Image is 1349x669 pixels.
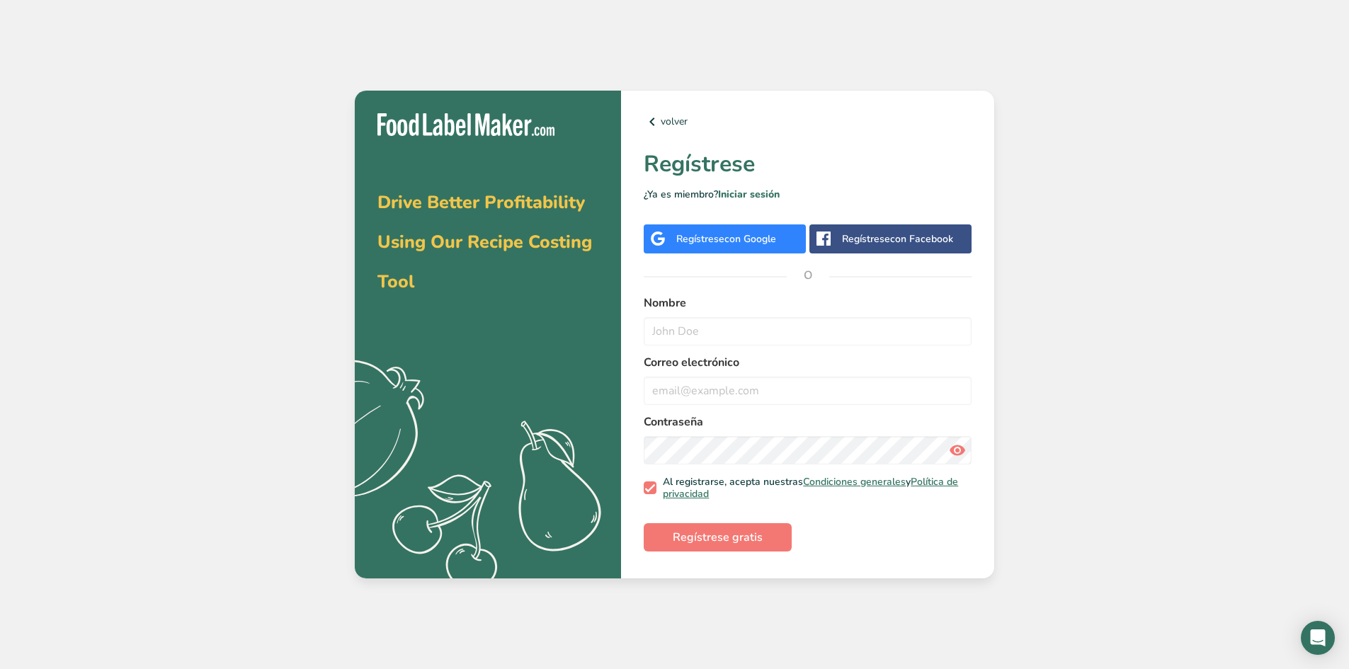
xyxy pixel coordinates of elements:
p: ¿Ya es miembro? [644,187,972,202]
span: Al registrarse, acepta nuestras y [656,476,967,501]
span: Drive Better Profitability Using Our Recipe Costing Tool [377,190,592,294]
a: Política de privacidad [663,475,958,501]
h1: Regístrese [644,147,972,181]
input: email@example.com [644,377,972,405]
img: Food Label Maker [377,113,554,137]
label: Contraseña [644,413,972,430]
input: John Doe [644,317,972,345]
span: con Google [724,232,776,246]
a: Condiciones generales [803,475,906,488]
button: Regístrese gratis [644,523,792,551]
div: Regístrese [842,231,953,246]
div: Regístrese [676,231,776,246]
label: Nombre [644,295,972,311]
a: volver [644,113,972,130]
a: Iniciar sesión [718,188,780,201]
label: Correo electrónico [644,354,972,371]
span: O [787,254,829,297]
span: con Facebook [890,232,953,246]
div: Open Intercom Messenger [1301,621,1335,655]
span: Regístrese gratis [673,529,763,546]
